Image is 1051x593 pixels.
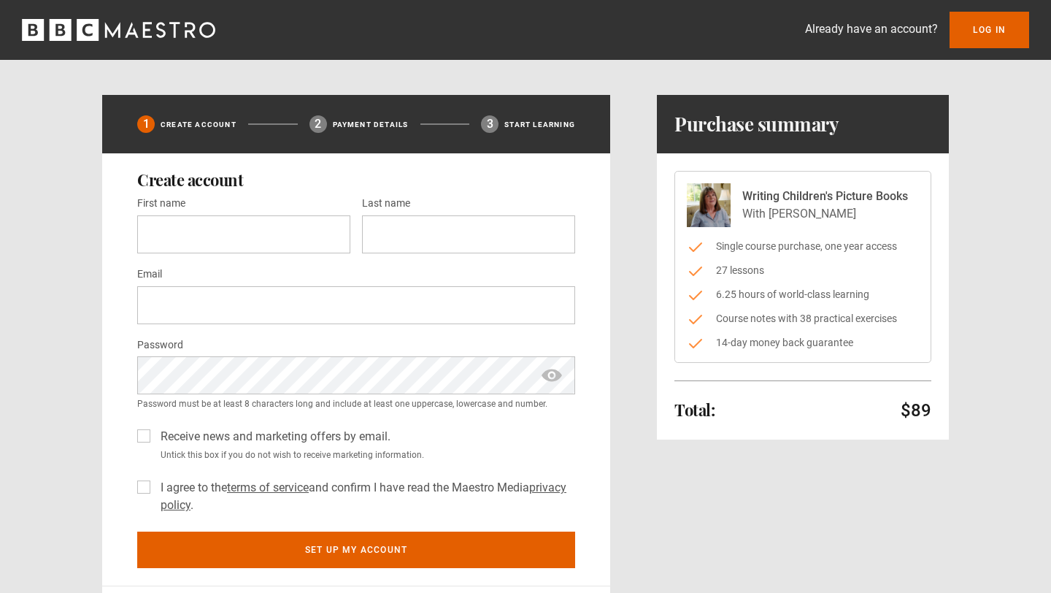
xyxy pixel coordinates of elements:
[333,119,409,130] p: Payment details
[687,311,919,326] li: Course notes with 38 practical exercises
[137,115,155,133] div: 1
[137,532,575,568] button: Set up my account
[155,479,575,514] label: I agree to the and confirm I have read the Maestro Media .
[309,115,327,133] div: 2
[687,287,919,302] li: 6.25 hours of world-class learning
[362,195,410,213] label: Last name
[687,239,919,254] li: Single course purchase, one year access
[137,266,162,283] label: Email
[674,112,839,136] h1: Purchase summary
[805,20,938,38] p: Already have an account?
[950,12,1029,48] a: Log In
[155,448,575,462] small: Untick this box if you do not wish to receive marketing information.
[901,399,931,422] p: $89
[137,337,183,354] label: Password
[742,188,908,205] p: Writing Children's Picture Books
[742,205,908,223] p: With [PERSON_NAME]
[137,195,185,213] label: First name
[227,481,309,494] a: terms of service
[137,397,575,410] small: Password must be at least 8 characters long and include at least one uppercase, lowercase and num...
[540,356,563,394] span: show password
[504,119,575,130] p: Start learning
[674,401,715,418] h2: Total:
[161,119,236,130] p: Create Account
[155,428,390,445] label: Receive news and marketing offers by email.
[22,19,215,41] svg: BBC Maestro
[481,115,498,133] div: 3
[137,171,575,188] h2: Create account
[687,263,919,278] li: 27 lessons
[687,335,919,351] li: 14-day money back guarantee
